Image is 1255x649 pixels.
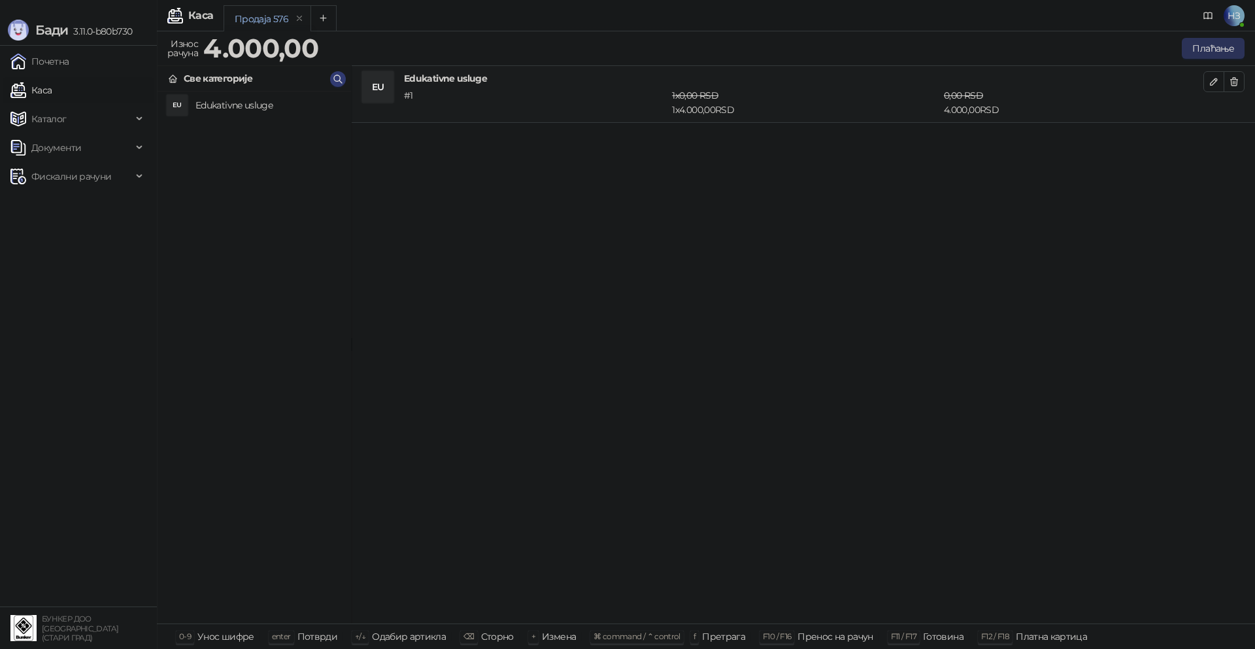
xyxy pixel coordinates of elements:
div: Продаја 576 [235,12,288,26]
a: Документација [1197,5,1218,26]
span: ↑/↓ [355,631,365,641]
img: 64x64-companyLogo-d200c298-da26-4023-afd4-f376f589afb5.jpeg [10,615,37,641]
span: f [694,631,695,641]
span: Документи [31,135,81,161]
div: 4.000,00 RSD [941,88,1206,117]
span: Фискални рачуни [31,163,111,190]
span: F10 / F16 [763,631,791,641]
small: БУНКЕР ДОО [GEOGRAPHIC_DATA] (СТАРИ ГРАД) [42,614,118,642]
button: remove [291,13,308,24]
span: Бади [35,22,68,38]
span: F11 / F17 [891,631,916,641]
div: Унос шифре [197,628,254,645]
div: Претрага [702,628,745,645]
div: 1 x 4.000,00 RSD [669,88,941,117]
span: НЗ [1224,5,1245,26]
div: Износ рачуна [165,35,201,61]
div: EU [167,95,188,116]
div: Пренос на рачун [797,628,873,645]
span: 1 x 0,00 RSD [672,90,718,101]
span: + [531,631,535,641]
span: 0-9 [179,631,191,641]
button: Плаћање [1182,38,1245,59]
h4: Edukativne usluge [404,71,1203,86]
div: Каса [188,10,213,21]
div: Измена [542,628,576,645]
span: ⌘ command / ⌃ control [594,631,680,641]
div: Одабир артикла [372,628,446,645]
div: Платна картица [1016,628,1087,645]
span: Каталог [31,106,67,132]
h4: Edukativne usluge [195,95,341,116]
div: Све категорије [184,71,252,86]
span: F12 / F18 [981,631,1009,641]
span: 0,00 RSD [944,90,983,101]
a: Каса [10,77,52,103]
button: Add tab [310,5,337,31]
div: # 1 [401,88,669,117]
div: grid [158,92,351,624]
div: Потврди [297,628,338,645]
div: Сторно [481,628,514,645]
strong: 4.000,00 [203,32,318,64]
span: enter [272,631,291,641]
a: Почетна [10,48,69,75]
span: 3.11.0-b80b730 [68,25,132,37]
div: Готовина [923,628,963,645]
span: ⌫ [463,631,474,641]
div: EU [362,71,393,103]
img: Logo [8,20,29,41]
